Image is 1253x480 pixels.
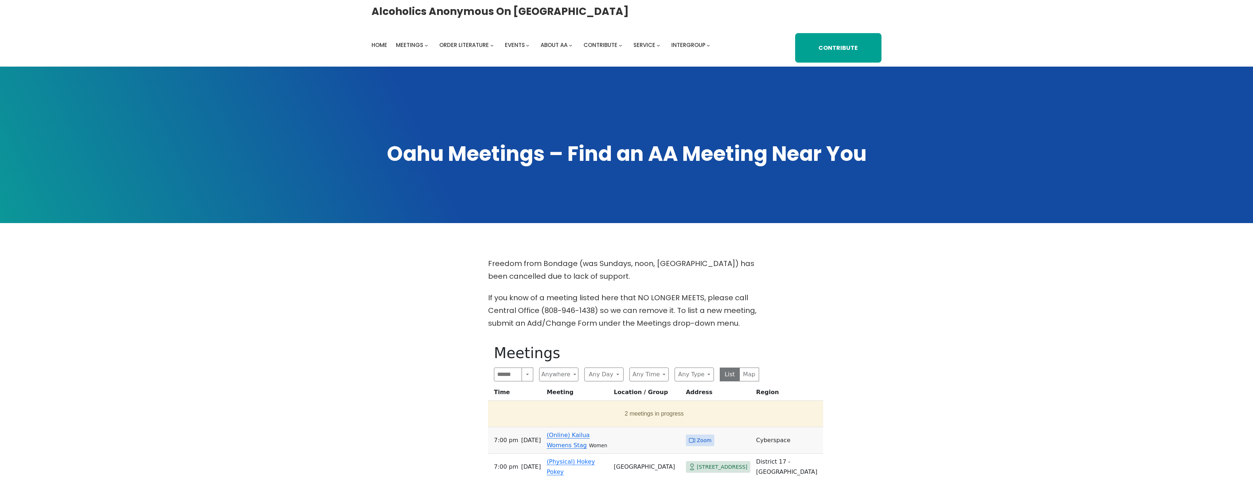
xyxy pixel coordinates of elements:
small: Women [589,443,607,448]
button: Contribute submenu [619,44,622,47]
button: Meetings submenu [425,44,428,47]
a: Home [372,40,387,50]
button: List [720,368,740,381]
a: Alcoholics Anonymous on [GEOGRAPHIC_DATA] [372,3,629,20]
th: Region [753,387,823,401]
span: Meetings [396,41,423,49]
button: 2 meetings in progress [491,404,817,424]
a: About AA [541,40,567,50]
button: Events submenu [526,44,529,47]
button: Order Literature submenu [490,44,494,47]
a: Contribute [795,33,881,63]
span: [DATE] [521,435,541,445]
a: Service [633,40,655,50]
button: Any Type [675,368,714,381]
button: Search [522,368,533,381]
a: Contribute [584,40,617,50]
span: Service [633,41,655,49]
nav: Intergroup [372,40,712,50]
th: Meeting [544,387,611,401]
span: [STREET_ADDRESS] [697,463,747,472]
a: Meetings [396,40,423,50]
span: 7:00 PM [494,462,518,472]
span: Order Literature [439,41,489,49]
td: Cyberspace [753,427,823,454]
h1: Oahu Meetings – Find an AA Meeting Near You [372,140,881,168]
p: Freedom from Bondage (was Sundays, noon, [GEOGRAPHIC_DATA]) has been cancelled due to lack of sup... [488,257,765,283]
span: Intergroup [671,41,706,49]
button: Anywhere [539,368,578,381]
button: Any Time [629,368,669,381]
button: Service submenu [657,44,660,47]
input: Search [494,368,522,381]
th: Address [683,387,753,401]
span: About AA [541,41,567,49]
button: About AA submenu [569,44,572,47]
span: Events [505,41,525,49]
span: 7:00 PM [494,435,518,445]
a: (Online) Kailua Womens Stag [547,432,590,449]
p: If you know of a meeting listed here that NO LONGER MEETS, please call Central Office (808-946-14... [488,291,765,330]
a: Events [505,40,525,50]
a: Intergroup [671,40,706,50]
h1: Meetings [494,344,759,362]
span: Contribute [584,41,617,49]
th: Location / Group [611,387,683,401]
button: Map [739,368,759,381]
button: Intergroup submenu [707,44,710,47]
span: [DATE] [521,462,541,472]
span: Zoom [697,436,711,445]
span: Home [372,41,387,49]
a: (Physical) Hokey Pokey [547,458,595,475]
button: Any Day [584,368,624,381]
th: Time [488,387,544,401]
